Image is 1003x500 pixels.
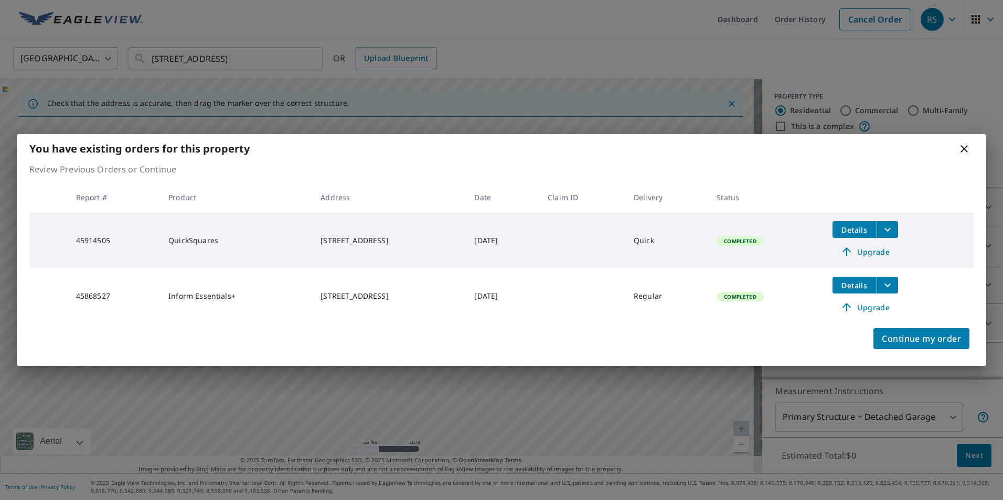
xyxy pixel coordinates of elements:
[466,182,539,213] th: Date
[833,221,877,238] button: detailsBtn-45914505
[718,237,762,245] span: Completed
[29,163,974,176] p: Review Previous Orders or Continue
[160,268,312,324] td: Inform Essentials+
[833,299,898,316] a: Upgrade
[466,213,539,268] td: [DATE]
[29,142,250,156] b: You have existing orders for this property
[68,213,161,268] td: 45914505
[625,213,708,268] td: Quick
[68,268,161,324] td: 45868527
[882,331,961,346] span: Continue my order
[833,243,898,260] a: Upgrade
[708,182,824,213] th: Status
[160,182,312,213] th: Product
[160,213,312,268] td: QuickSquares
[839,245,892,258] span: Upgrade
[873,328,969,349] button: Continue my order
[466,268,539,324] td: [DATE]
[625,182,708,213] th: Delivery
[877,277,898,294] button: filesDropdownBtn-45868527
[321,291,457,301] div: [STREET_ADDRESS]
[839,225,870,235] span: Details
[539,182,625,213] th: Claim ID
[839,280,870,290] span: Details
[718,293,762,300] span: Completed
[833,277,877,294] button: detailsBtn-45868527
[312,182,466,213] th: Address
[625,268,708,324] td: Regular
[68,182,161,213] th: Report #
[321,235,457,246] div: [STREET_ADDRESS]
[877,221,898,238] button: filesDropdownBtn-45914505
[839,301,892,313] span: Upgrade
